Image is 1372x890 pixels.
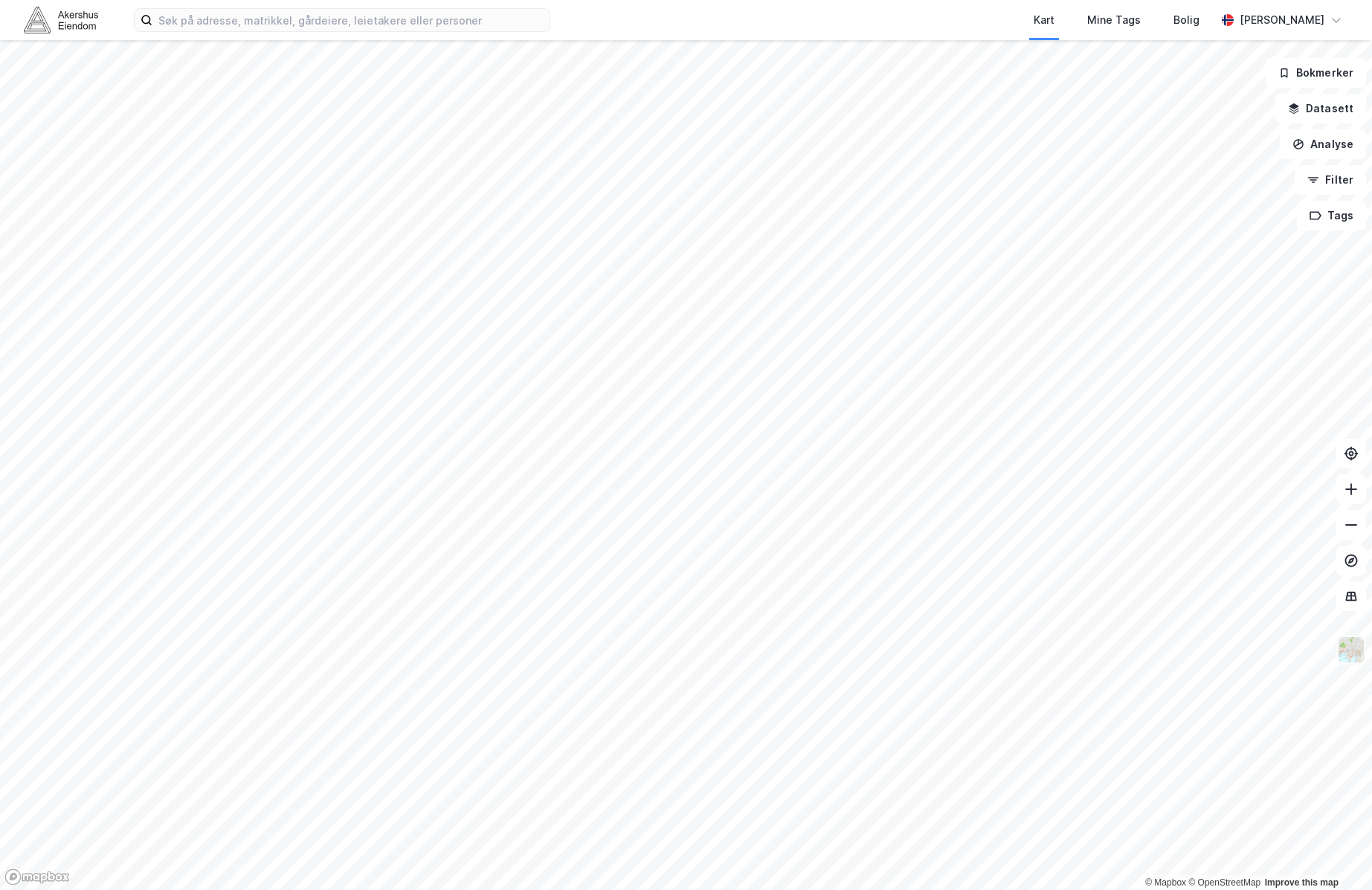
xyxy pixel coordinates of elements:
button: Tags [1297,201,1366,230]
a: Mapbox homepage [4,868,70,886]
button: Filter [1295,165,1366,195]
a: Mapbox [1145,877,1186,888]
iframe: Chat Widget [1298,819,1372,890]
img: Z [1337,636,1365,664]
div: [PERSON_NAME] [1240,11,1324,29]
div: Kart [1034,11,1054,29]
button: Bokmerker [1266,58,1366,88]
div: Kontrollprogram for chat [1298,819,1372,890]
div: Bolig [1173,11,1199,29]
a: Improve this map [1265,877,1339,888]
img: akershus-eiendom-logo.9091f326c980b4bce74ccdd9f866810c.svg [24,7,98,33]
div: Mine Tags [1087,11,1141,29]
a: OpenStreetMap [1188,877,1260,888]
input: Søk på adresse, matrikkel, gårdeiere, leietakere eller personer [152,9,550,31]
button: Datasett [1275,94,1366,123]
button: Analyse [1280,129,1366,159]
